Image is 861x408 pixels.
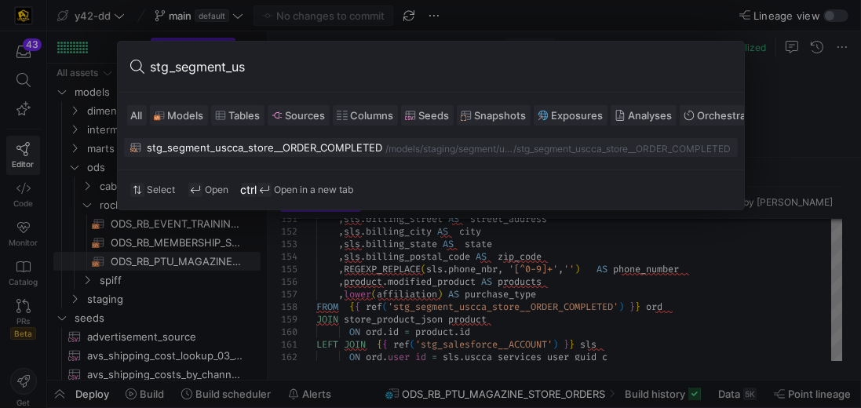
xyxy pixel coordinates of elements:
button: Snapshots [457,105,531,126]
input: Search or run a command [151,54,731,79]
span: Seeds [419,109,450,122]
div: staging/segment/uscca_store [424,144,514,155]
button: Sources [268,105,330,126]
button: Tables [211,105,265,126]
button: Exposures [534,105,607,126]
span: All [131,109,143,122]
button: Models [150,105,208,126]
span: Analyses [629,109,673,122]
span: Snapshots [475,109,527,122]
span: Models [168,109,204,122]
span: Sources [286,109,326,122]
button: Seeds [401,105,454,126]
div: Open in a new tab [242,183,354,197]
div: stg_segment_uscca_store__ORDER_COMPLETED [148,141,383,154]
button: All [127,105,147,126]
span: Exposures [552,109,604,122]
span: Columns [351,109,394,122]
div: Select [130,183,176,197]
div: /models/ [386,144,424,155]
span: ctrl [242,183,256,197]
div: /stg_segment_uscca_store__ORDER_COMPLETED [514,144,731,155]
button: Orchestrations [680,105,775,126]
span: Orchestrations [698,109,771,122]
button: Analyses [611,105,677,126]
button: Columns [333,105,398,126]
span: Tables [229,109,261,122]
div: Open [188,183,229,197]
